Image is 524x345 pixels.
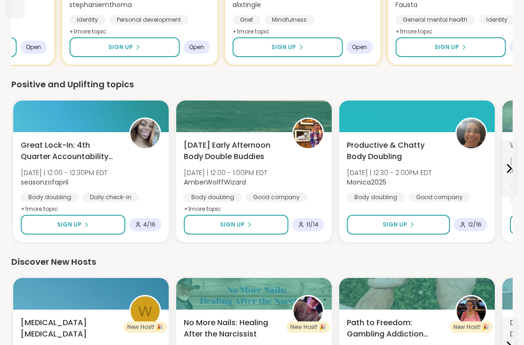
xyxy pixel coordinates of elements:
[131,119,160,148] img: seasonzofapril
[395,15,475,25] div: General mental health
[11,78,513,91] div: Positive and Uplifting topics
[409,193,470,202] div: Good company
[26,43,41,51] span: Open
[232,37,343,57] button: Sign Up
[21,140,119,162] span: Great Lock-In: 4th Quarter Accountability Partner
[468,221,482,228] span: 12 / 16
[457,296,486,326] img: Msyavi
[108,43,133,51] span: Sign Up
[138,300,152,322] span: W
[294,296,323,326] img: johndukejr
[184,140,282,162] span: [DATE] Early Afternoon Body Double Buddies
[21,193,79,202] div: Body doubling
[21,215,125,235] button: Sign Up
[264,15,314,25] div: Mindfulness
[232,15,261,25] div: Grief
[69,15,106,25] div: Identity
[347,140,445,162] span: Productive & Chatty Body Doubling
[21,177,68,187] b: seasonzofapril
[109,15,188,25] div: Personal development
[352,43,367,51] span: Open
[383,220,407,229] span: Sign Up
[294,119,323,148] img: AmberWolffWizard
[347,177,386,187] b: Monica2025
[184,193,242,202] div: Body doubling
[143,221,156,228] span: 4 / 16
[21,168,107,177] span: [DATE] | 12:00 - 12:30PM EDT
[306,221,319,228] span: 11 / 14
[457,119,486,148] img: Monica2025
[123,321,167,333] div: New Host! 🎉
[434,43,459,51] span: Sign Up
[347,215,450,235] button: Sign Up
[347,317,445,340] span: Path to Freedom: Gambling Addiction support group
[184,215,288,235] button: Sign Up
[450,321,493,333] div: New Host! 🎉
[69,37,180,57] button: Sign Up
[479,15,515,25] div: Identity
[287,321,330,333] div: New Host! 🎉
[82,193,139,202] div: Daily check-in
[347,168,432,177] span: [DATE] | 12:30 - 2:00PM EDT
[271,43,296,51] span: Sign Up
[184,317,282,340] span: No More Nails: Healing After the Narcissist
[246,193,307,202] div: Good company
[184,177,246,187] b: AmberWolffWizard
[189,43,204,51] span: Open
[57,220,82,229] span: Sign Up
[347,193,405,202] div: Body doubling
[395,37,506,57] button: Sign Up
[184,168,267,177] span: [DATE] | 12:00 - 1:00PM EDT
[220,220,245,229] span: Sign Up
[21,317,119,340] span: [MEDICAL_DATA] [MEDICAL_DATA]
[11,255,513,269] div: Discover New Hosts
